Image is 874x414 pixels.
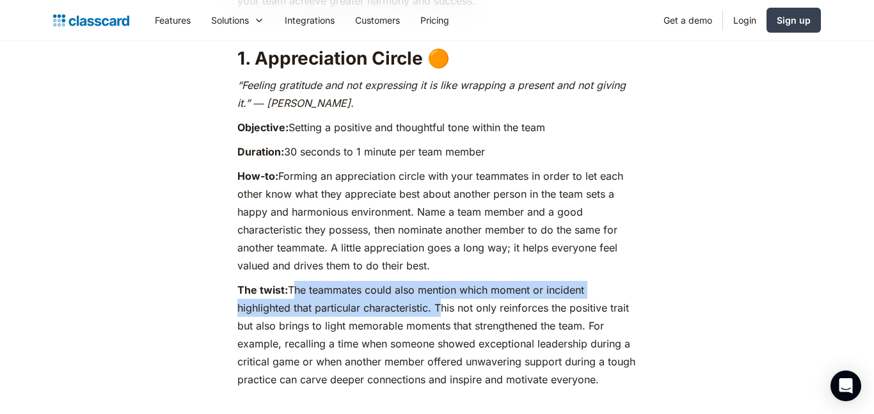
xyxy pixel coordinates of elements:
a: home [53,12,129,29]
p: 30 seconds to 1 minute per team member [237,143,636,161]
a: Pricing [410,6,459,35]
strong: Objective: [237,121,289,134]
a: Integrations [274,6,345,35]
a: Get a demo [653,6,722,35]
div: Solutions [201,6,274,35]
div: Solutions [211,13,249,27]
p: Setting a positive and thoughtful tone within the team [237,118,636,136]
a: Features [145,6,201,35]
a: Customers [345,6,410,35]
div: Open Intercom Messenger [830,370,861,401]
a: Login [723,6,767,35]
div: Sign up [777,13,811,27]
strong: The twist: [237,283,288,296]
strong: Duration: [237,145,284,158]
p: The teammates could also mention which moment or incident highlighted that particular characteris... [237,281,636,388]
p: ‍ [237,395,636,413]
a: Sign up [767,8,821,33]
strong: How-to: [237,170,278,182]
strong: 1. Appreciation Circle 🟠 [237,47,450,69]
em: “Feeling gratitude and not expressing it is like wrapping a present and not giving it.” ― [PERSON... [237,79,626,109]
p: Forming an appreciation circle with your teammates in order to let each other know what they appr... [237,167,636,275]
